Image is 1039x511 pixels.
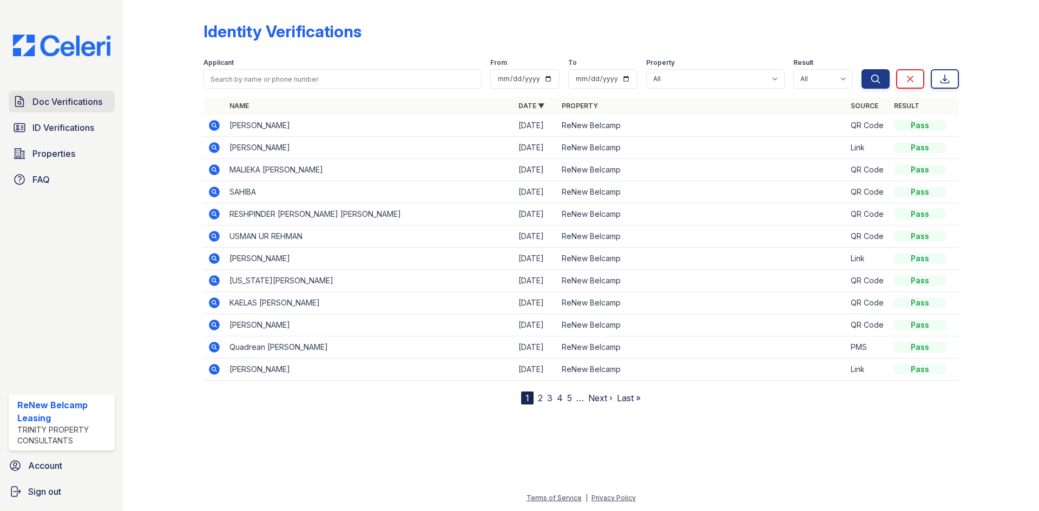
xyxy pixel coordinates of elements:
[514,137,557,159] td: [DATE]
[588,393,613,403] a: Next ›
[557,137,846,159] td: ReNew Belcamp
[846,336,890,359] td: PMS
[514,115,557,137] td: [DATE]
[894,297,946,308] div: Pass
[9,169,115,190] a: FAQ
[32,95,102,108] span: Doc Verifications
[514,336,557,359] td: [DATE]
[894,320,946,330] div: Pass
[846,203,890,225] td: QR Code
[514,225,557,248] td: [DATE]
[894,342,946,353] div: Pass
[538,393,543,403] a: 2
[557,359,846,381] td: ReNew Belcamp
[17,424,110,446] div: Trinity Property Consultants
[32,173,50,186] span: FAQ
[514,359,557,381] td: [DATE]
[894,187,946,197] div: Pass
[9,91,115,112] a: Doc Verifications
[527,494,582,502] a: Terms of Service
[32,121,94,134] span: ID Verifications
[514,248,557,270] td: [DATE]
[203,69,482,89] input: Search by name or phone number
[576,391,584,404] span: …
[490,58,507,67] label: From
[557,159,846,181] td: ReNew Belcamp
[225,181,514,203] td: SAHIBA
[557,336,846,359] td: ReNew Belcamp
[894,231,946,242] div: Pass
[851,102,878,110] a: Source
[514,314,557,336] td: [DATE]
[846,270,890,292] td: QR Code
[894,253,946,264] div: Pass
[28,485,61,498] span: Sign out
[4,455,119,476] a: Account
[225,159,514,181] td: MALIEKA [PERSON_NAME]
[225,248,514,270] td: [PERSON_NAME]
[225,203,514,225] td: RESHPINDER [PERSON_NAME] [PERSON_NAME]
[793,58,813,67] label: Result
[894,164,946,175] div: Pass
[17,399,110,424] div: ReNew Belcamp Leasing
[514,181,557,203] td: [DATE]
[518,102,544,110] a: Date ▼
[557,181,846,203] td: ReNew Belcamp
[557,393,563,403] a: 4
[547,393,553,403] a: 3
[514,203,557,225] td: [DATE]
[9,143,115,164] a: Properties
[557,270,846,292] td: ReNew Belcamp
[894,102,919,110] a: Result
[225,225,514,248] td: USMAN UR REHMAN
[894,364,946,375] div: Pass
[4,35,119,56] img: CE_Logo_Blue-a8612792a0a2168367f1c8372b55b34899dd931a85d93a1a3d3e32e68fde9ad4.png
[514,292,557,314] td: [DATE]
[568,58,577,67] label: To
[557,314,846,336] td: ReNew Belcamp
[846,137,890,159] td: Link
[32,147,75,160] span: Properties
[225,359,514,381] td: [PERSON_NAME]
[514,270,557,292] td: [DATE]
[586,494,588,502] div: |
[557,115,846,137] td: ReNew Belcamp
[557,292,846,314] td: ReNew Belcamp
[894,120,946,131] div: Pass
[846,115,890,137] td: QR Code
[894,275,946,286] div: Pass
[557,225,846,248] td: ReNew Belcamp
[4,481,119,502] a: Sign out
[225,270,514,292] td: [US_STATE][PERSON_NAME]
[225,137,514,159] td: [PERSON_NAME]
[557,248,846,270] td: ReNew Belcamp
[225,292,514,314] td: KAELAS [PERSON_NAME]
[514,159,557,181] td: [DATE]
[846,314,890,336] td: QR Code
[894,142,946,153] div: Pass
[846,181,890,203] td: QR Code
[225,115,514,137] td: [PERSON_NAME]
[846,159,890,181] td: QR Code
[846,359,890,381] td: Link
[591,494,636,502] a: Privacy Policy
[557,203,846,225] td: ReNew Belcamp
[846,248,890,270] td: Link
[617,393,641,403] a: Last »
[521,391,534,404] div: 1
[846,225,890,248] td: QR Code
[203,22,361,41] div: Identity Verifications
[846,292,890,314] td: QR Code
[225,314,514,336] td: [PERSON_NAME]
[28,459,62,472] span: Account
[562,102,598,110] a: Property
[225,336,514,359] td: Quadrean [PERSON_NAME]
[567,393,572,403] a: 5
[894,209,946,220] div: Pass
[229,102,249,110] a: Name
[9,117,115,138] a: ID Verifications
[203,58,234,67] label: Applicant
[646,58,675,67] label: Property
